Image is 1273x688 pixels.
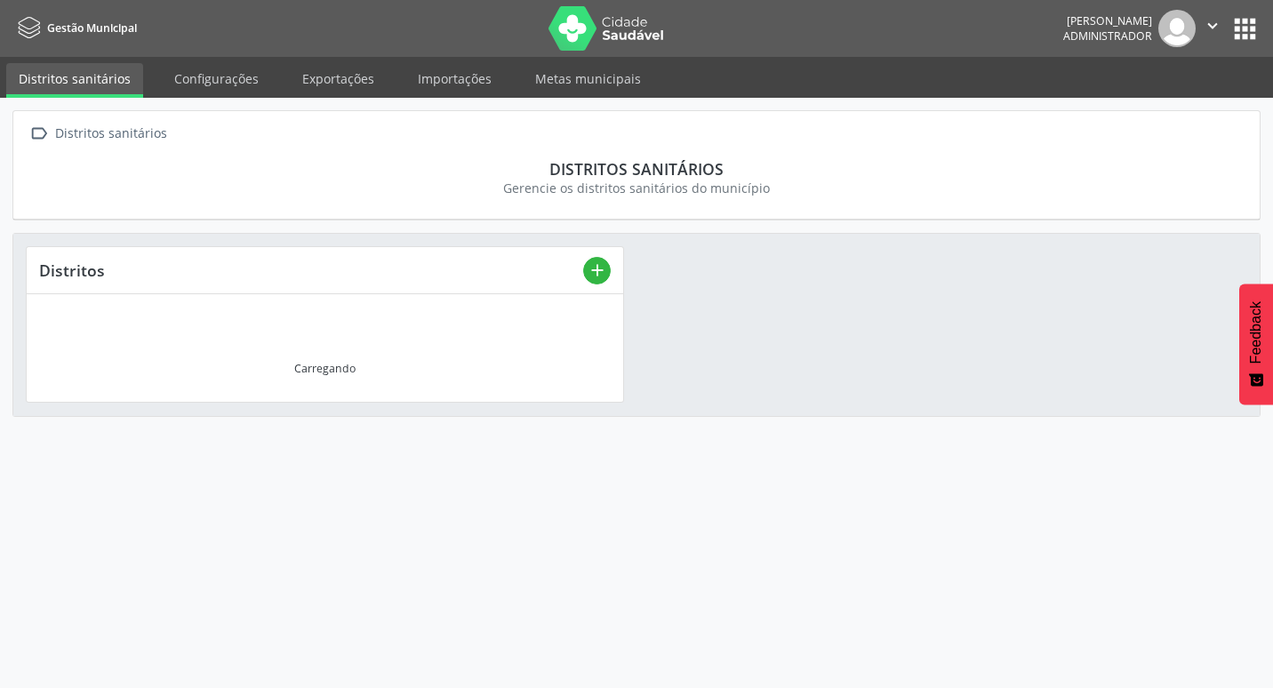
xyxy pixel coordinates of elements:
[1229,13,1261,44] button: apps
[1196,10,1229,47] button: 
[294,361,356,376] div: Carregando
[12,13,137,43] a: Gestão Municipal
[1203,16,1222,36] i: 
[523,63,653,94] a: Metas municipais
[1158,10,1196,47] img: img
[38,159,1235,179] div: Distritos sanitários
[38,179,1235,197] div: Gerencie os distritos sanitários do município
[162,63,271,94] a: Configurações
[26,121,170,147] a:  Distritos sanitários
[1063,28,1152,44] span: Administrador
[290,63,387,94] a: Exportações
[47,20,137,36] span: Gestão Municipal
[405,63,504,94] a: Importações
[6,63,143,98] a: Distritos sanitários
[588,260,607,280] i: add
[583,257,611,284] button: add
[1063,13,1152,28] div: [PERSON_NAME]
[39,260,583,280] div: Distritos
[26,121,52,147] i: 
[1248,301,1264,364] span: Feedback
[1239,284,1273,404] button: Feedback - Mostrar pesquisa
[52,121,170,147] div: Distritos sanitários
